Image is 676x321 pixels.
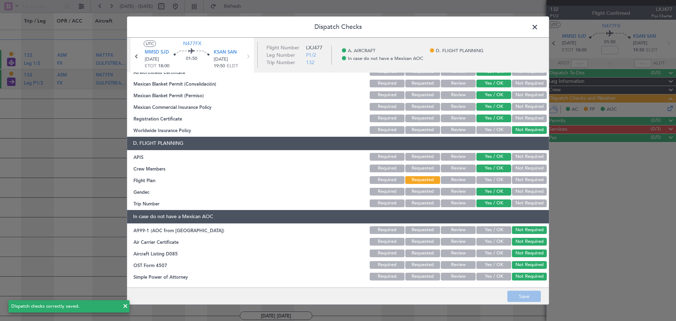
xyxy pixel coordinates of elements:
button: Not Required [512,165,547,172]
header: Dispatch Checks [127,17,549,38]
button: Not Required [512,176,547,184]
button: Not Required [512,126,547,134]
button: Not Required [512,226,547,234]
button: Not Required [512,115,547,122]
button: Not Required [512,238,547,246]
button: Not Required [512,103,547,111]
button: Not Required [512,199,547,207]
div: Dispatch checks correctly saved. [11,303,119,310]
button: Not Required [512,188,547,196]
button: Not Required [512,91,547,99]
button: Not Required [512,249,547,257]
button: Not Required [512,261,547,269]
button: Not Required [512,80,547,87]
button: Not Required [512,273,547,280]
button: Not Required [512,153,547,161]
